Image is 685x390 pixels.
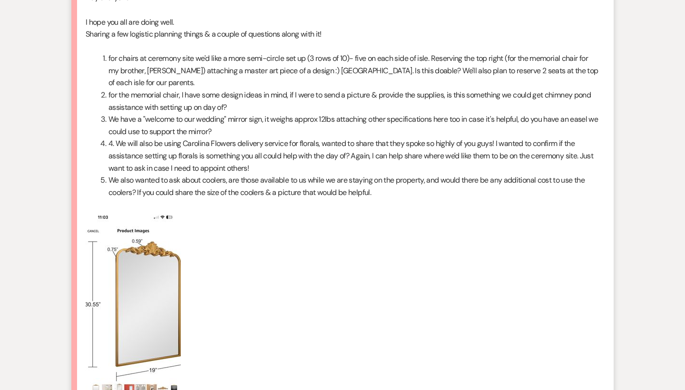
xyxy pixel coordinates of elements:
li: 4. We will also be using Carolina Flowers delivery service for florals, wanted to share that they... [97,137,599,174]
li: for chairs at ceremony site we'd like a more semi-circle set up (3 rows of 10)- five on each side... [97,52,599,89]
p: I hope you all are doing well. [86,16,599,29]
li: We have a "welcome to our wedding" mirror sign, it weighs approx 12lbs attaching other specificat... [97,113,599,137]
p: Sharing a few logistic planning things & a couple of questions along with it! [86,28,599,40]
li: for the memorial chair, I have some design ideas in mind, if I were to send a picture & provide t... [97,89,599,113]
li: We also wanted to ask about coolers, are those available to us while we are staying on the proper... [97,174,599,198]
